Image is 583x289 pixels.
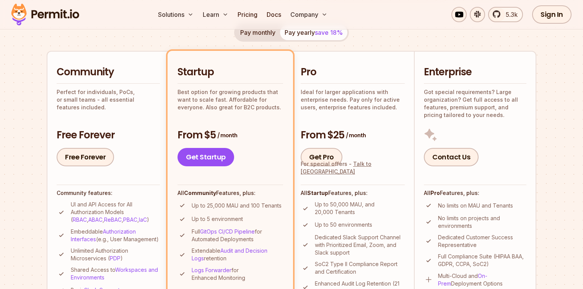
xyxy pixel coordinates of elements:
[236,25,280,40] button: Pay monthly
[438,234,526,249] p: Dedicated Customer Success Representative
[104,216,122,223] a: ReBAC
[501,10,518,19] span: 5.3k
[57,128,160,142] h3: Free Forever
[57,148,114,166] a: Free Forever
[200,228,255,235] a: GitOps CI/CD Pipeline
[192,267,231,273] a: Logs Forwarder
[438,214,526,230] p: No limits on projects and environments
[424,189,526,197] h4: All Features, plus:
[178,148,234,166] a: Get Startup
[301,65,405,79] h2: Pro
[301,189,405,197] h4: All Features, plus:
[192,228,283,243] p: Full for Automated Deployments
[346,132,366,139] span: / month
[139,216,147,223] a: IaC
[57,189,160,197] h4: Community features:
[178,65,283,79] h2: Startup
[424,65,526,79] h2: Enterprise
[155,7,197,22] button: Solutions
[235,7,261,22] a: Pricing
[217,132,237,139] span: / month
[301,88,405,111] p: Ideal for larger applications with enterprise needs. Pay only for active users, enterprise featur...
[73,216,87,223] a: RBAC
[71,266,160,281] p: Shared Access to
[200,7,231,22] button: Learn
[71,228,160,243] p: Embeddable (e.g., User Management)
[192,202,282,209] p: Up to 25,000 MAU and 100 Tenants
[178,88,283,111] p: Best option for growing products that want to scale fast. Affordable for everyone. Also great for...
[192,215,243,223] p: Up to 5 environment
[424,88,526,119] p: Got special requirements? Large organization? Get full access to all features, premium support, a...
[488,7,523,22] a: 5.3k
[8,2,83,28] img: Permit logo
[71,247,160,262] p: Unlimited Authorization Microservices ( )
[110,255,121,261] a: PDP
[315,260,405,276] p: SoC2 Type II Compliance Report and Certification
[307,190,328,196] strong: Startup
[438,253,526,268] p: Full Compliance Suite (HIPAA BAA, GDPR, CCPA, SoC2)
[192,247,267,261] a: Audit and Decision Logs
[184,190,216,196] strong: Community
[315,234,405,257] p: Dedicated Slack Support Channel with Prioritized Email, Zoom, and Slack support
[301,148,342,166] a: Get Pro
[264,7,284,22] a: Docs
[315,221,372,229] p: Up to 50 environments
[424,148,479,166] a: Contact Us
[57,88,160,111] p: Perfect for individuals, PoCs, or small teams - all essential features included.
[438,273,487,287] a: On-Prem
[301,128,405,142] h3: From $25
[287,7,331,22] button: Company
[315,201,405,216] p: Up to 50,000 MAU, and 20,000 Tenants
[71,228,136,242] a: Authorization Interfaces
[438,272,526,287] p: Multi-Cloud and Deployment Options
[178,128,283,142] h3: From $5
[178,189,283,197] h4: All Features, plus:
[192,247,283,262] p: Extendable retention
[438,202,513,209] p: No limits on MAU and Tenants
[192,266,283,282] p: for Enhanced Monitoring
[71,201,160,224] p: UI and API Access for All Authorization Models ( , , , , )
[430,190,440,196] strong: Pro
[57,65,160,79] h2: Community
[88,216,103,223] a: ABAC
[301,160,405,175] div: For special offers -
[532,5,572,24] a: Sign In
[123,216,137,223] a: PBAC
